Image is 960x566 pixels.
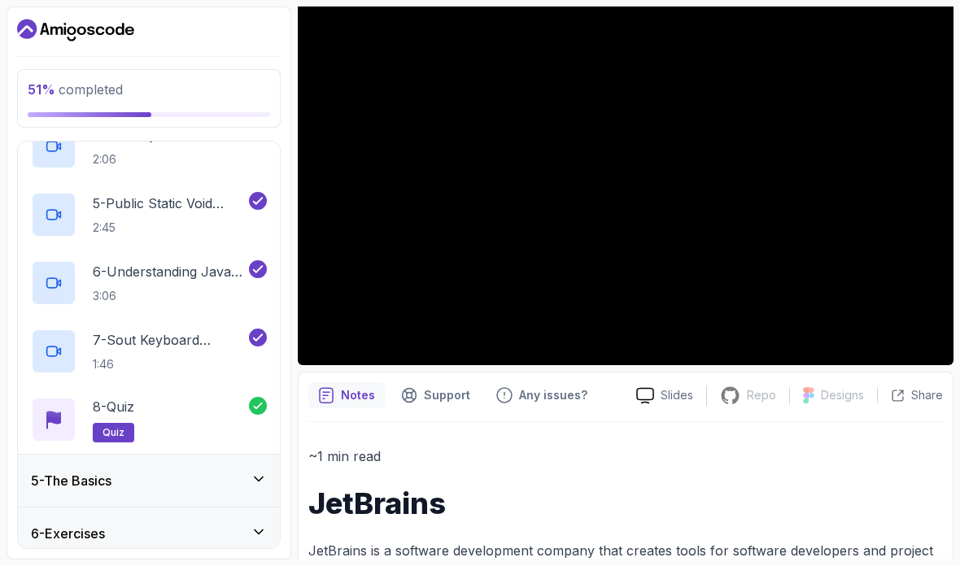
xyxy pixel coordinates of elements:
p: Repo [747,387,776,403]
p: 2:45 [93,220,246,236]
p: ~1 min read [308,445,943,468]
p: 8 - Quiz [93,397,134,416]
p: Any issues? [519,387,587,403]
button: Support button [391,382,480,408]
p: Share [911,387,943,403]
button: 6-Exercises [18,507,280,559]
button: 5-The Basics [18,455,280,507]
button: 8-Quizquiz [31,397,267,442]
p: 6 - Understanding Java Code [93,262,246,281]
button: Feedback button [487,382,597,408]
p: 5 - Public Static Void Main [93,194,246,213]
p: Notes [341,387,375,403]
button: 5-Public Static Void Main2:45 [31,192,267,237]
button: 6-Understanding Java Code3:06 [31,260,267,306]
h3: 6 - Exercises [31,524,105,543]
h3: 5 - The Basics [31,471,111,490]
span: completed [28,81,123,98]
a: Dashboard [17,17,134,43]
span: quiz [103,426,124,439]
p: 2:06 [93,151,198,168]
a: Slides [623,387,706,404]
button: Share [877,387,943,403]
p: Support [424,387,470,403]
span: 51 % [28,81,55,98]
p: 1:46 [93,356,246,372]
button: 7-Sout Keyboard Shortcut1:46 [31,329,267,374]
button: 4-View Bytecode2:06 [31,124,267,169]
p: Slides [661,387,693,403]
h1: JetBrains [308,487,943,520]
p: 3:06 [93,288,246,304]
p: 7 - Sout Keyboard Shortcut [93,330,246,350]
button: notes button [308,382,385,408]
p: Designs [821,387,864,403]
